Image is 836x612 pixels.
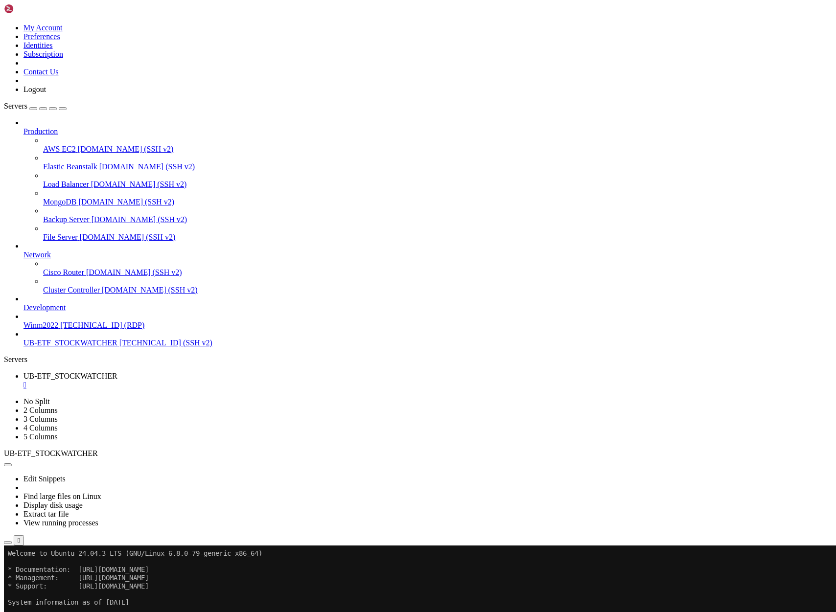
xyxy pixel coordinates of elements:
x-row: * Support: [URL][DOMAIN_NAME] [4,37,708,45]
span: Cluster Controller [43,286,100,294]
x-row: System information as of [DATE] [4,53,708,61]
span: [DOMAIN_NAME] (SSH v2) [78,198,174,206]
x-row: To see these additional updates run: apt list --upgradable [4,207,708,216]
a: UB-ETF_STOCKWATCHER [TECHNICAL_ID] (SSH v2) [23,339,832,347]
span: [DOMAIN_NAME] (SSH v2) [102,286,198,294]
a: Identities [23,41,53,49]
li: Backup Server [DOMAIN_NAME] (SSH v2) [43,206,832,224]
x-row: : $ [4,264,708,272]
a: Cluster Controller [DOMAIN_NAME] (SSH v2) [43,286,832,295]
a: Production [23,127,832,136]
span: UB-ETF_STOCKWATCHER [23,339,117,347]
li: Winm2022 [TECHNICAL_ID] (RDP) [23,312,832,330]
div: Servers [4,355,832,364]
x-row: Swap usage: 0% [4,93,708,102]
img: Shellngn [4,4,60,14]
a: Logout [23,85,46,93]
span: Load Balancer [43,180,89,188]
li: File Server [DOMAIN_NAME] (SSH v2) [43,224,832,242]
li: UB-ETF_STOCKWATCHER [TECHNICAL_ID] (SSH v2) [23,330,832,347]
a: 2 Columns [23,406,58,414]
x-row: Last login: [DATE] from [TECHNICAL_ID] [4,256,708,264]
span: [TECHNICAL_ID] (RDP) [60,321,144,329]
span: File Server [43,233,78,241]
a: Load Balancer [DOMAIN_NAME] (SSH v2) [43,180,832,189]
span: Production [23,127,58,136]
a: Winm2022 [TECHNICAL_ID] (RDP) [23,321,832,330]
x-row: just raised the bar for easy, resilient and secure K8s cluster deployment. [4,150,708,159]
a: Subscription [23,50,63,58]
a: 4 Columns [23,424,58,432]
span: Cisco Router [43,268,84,276]
li: Network [23,242,832,295]
span: UB-ETF_STOCKWATCHER [23,372,117,380]
a: Find large files on Linux [23,492,101,500]
span: Backup Server [43,215,90,224]
span: Network [23,250,51,259]
a: MongoDB [DOMAIN_NAME] (SSH v2) [43,198,832,206]
a: No Split [23,397,50,406]
a: Servers [4,102,67,110]
li: Production [23,118,832,242]
x-row: Processes: 140 [4,102,708,110]
span: ubuntu@vps-d35ccc65 [4,264,78,272]
span: [TECHNICAL_ID] (SSH v2) [119,339,212,347]
a: Cisco Router [DOMAIN_NAME] (SSH v2) [43,268,832,277]
span: UB-ETF_STOCKWATCHER [4,449,98,457]
a: Contact Us [23,68,59,76]
div:  [18,537,20,544]
a: Network [23,250,832,259]
span: Servers [4,102,27,110]
span: [DOMAIN_NAME] (SSH v2) [78,145,174,153]
a: AWS EC2 [DOMAIN_NAME] (SSH v2) [43,145,832,154]
span: Elastic Beanstalk [43,162,97,171]
li: Cluster Controller [DOMAIN_NAME] (SSH v2) [43,277,832,295]
li: Elastic Beanstalk [DOMAIN_NAME] (SSH v2) [43,154,832,171]
span: Development [23,303,66,312]
x-row: Users logged in: 0 [4,110,708,118]
li: Cisco Router [DOMAIN_NAME] (SSH v2) [43,259,832,277]
x-row: Usage of /: 19.8% of 76.45GB [4,77,708,86]
a: 5 Columns [23,432,58,441]
a: 3 Columns [23,415,58,423]
a: Extract tar file [23,510,69,518]
a: File Server [DOMAIN_NAME] (SSH v2) [43,233,832,242]
a:  [23,381,832,389]
x-row: IPv4 address for ens3: [TECHNICAL_ID] [4,118,708,126]
button:  [14,535,24,545]
span: [DOMAIN_NAME] (SSH v2) [92,215,187,224]
li: Load Balancer [DOMAIN_NAME] (SSH v2) [43,171,832,189]
a: Edit Snippets [23,475,66,483]
span: [DOMAIN_NAME] (SSH v2) [80,233,176,241]
li: Development [23,295,832,312]
a: View running processes [23,519,98,527]
span: [DOMAIN_NAME] (SSH v2) [91,180,187,188]
span: [DOMAIN_NAME] (SSH v2) [86,268,182,276]
li: AWS EC2 [DOMAIN_NAME] (SSH v2) [43,136,832,154]
x-row: IPv6 address for ens3: [TECHNICAL_ID] [4,126,708,134]
a: Preferences [23,32,60,41]
span: Winm2022 [23,321,58,329]
a: Elastic Beanstalk [DOMAIN_NAME] (SSH v2) [43,162,832,171]
x-row: See [URL][DOMAIN_NAME] or run: sudo pro status [4,232,708,240]
a: Development [23,303,832,312]
a: My Account [23,23,63,32]
x-row: * Strictly confined Kubernetes makes edge and IoT secure. Learn how MicroK8s [4,142,708,151]
x-row: [URL][DOMAIN_NAME] [4,167,708,175]
x-row: Memory usage: 21% [4,85,708,93]
span: MongoDB [43,198,76,206]
x-row: Enable ESM Apps to receive additional future security updates. [4,224,708,232]
a: Backup Server [DOMAIN_NAME] (SSH v2) [43,215,832,224]
x-row: Expanded Security Maintenance for Applications is not enabled. [4,183,708,191]
x-row: * Management: [URL][DOMAIN_NAME] [4,28,708,37]
span: ~ [82,264,86,272]
div: (23, 32) [99,264,103,272]
x-row: Welcome to Ubuntu 24.04.3 LTS (GNU/Linux 6.8.0-79-generic x86_64) [4,4,708,12]
x-row: 2 updates can be applied immediately. [4,199,708,207]
span: [DOMAIN_NAME] (SSH v2) [99,162,195,171]
a: Display disk usage [23,501,83,509]
a: UB-ETF_STOCKWATCHER [23,372,832,389]
li: MongoDB [DOMAIN_NAME] (SSH v2) [43,189,832,206]
x-row: * Documentation: [URL][DOMAIN_NAME] [4,20,708,28]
